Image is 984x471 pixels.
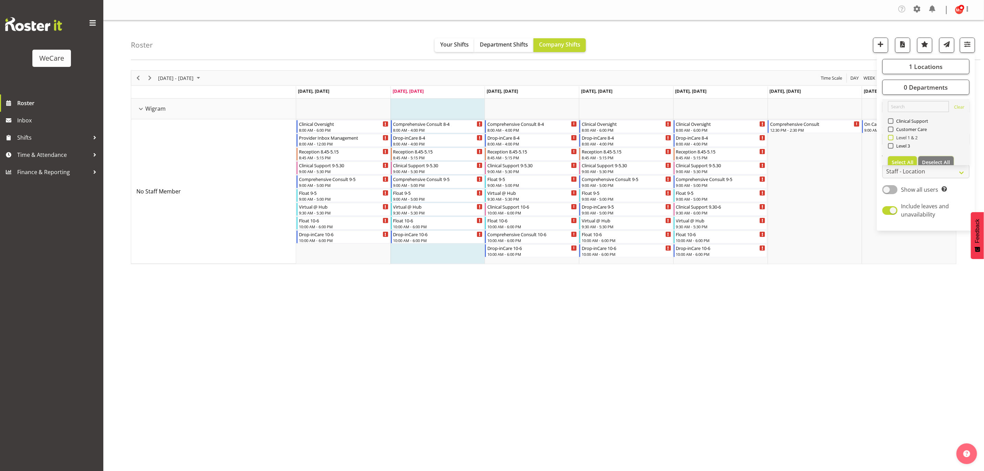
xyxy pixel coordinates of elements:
span: Wigram [145,104,166,113]
button: Deselect All [918,156,954,169]
div: No Staff Member"s event - Clinical Oversight Begin From Thursday, September 11, 2025 at 8:00:00 A... [579,120,673,133]
div: 9:30 AM - 5:30 PM [487,196,577,202]
div: Previous [132,71,144,85]
div: 8:45 AM - 5:15 PM [582,155,671,160]
button: Timeline Week [862,74,877,82]
div: Drop-inCare 8-4 [393,134,483,141]
div: 8:45 AM - 5:15 PM [299,155,389,160]
div: 10:00 AM - 6:00 PM [676,251,766,257]
div: 8:45 AM - 5:15 PM [393,155,483,160]
span: Select All [892,159,913,166]
span: Time Scale [820,74,843,82]
div: 8:00 AM - 4:00 PM [487,127,577,133]
div: 9:00 AM - 5:30 PM [393,169,483,174]
div: 8:00 AM - 6:00 PM [676,127,766,133]
div: No Staff Member"s event - Comprehensive Consult 8-4 Begin From Tuesday, September 9, 2025 at 8:00... [391,120,485,133]
div: Float 10-6 [487,217,577,224]
span: Week [863,74,876,82]
button: Select All [888,156,917,169]
a: Clear [954,104,964,112]
span: Level 1 & 2 [893,135,918,140]
div: No Staff Member"s event - Comprehensive Consult 9-5 Begin From Friday, September 12, 2025 at 9:00... [674,175,767,188]
div: 8:00 AM - 12:00 PM [299,141,389,147]
div: Virtual @ Hub [582,217,671,224]
img: help-xxl-2.png [963,450,970,457]
button: 1 Locations [882,59,970,74]
span: [DATE], [DATE] [581,88,612,94]
div: No Staff Member"s event - Float 9-5 Begin From Friday, September 12, 2025 at 9:00:00 AM GMT+12:00... [674,189,767,202]
button: Feedback - Show survey [971,212,984,259]
button: Next [145,74,155,82]
button: Highlight an important date within the roster. [917,38,932,53]
div: No Staff Member"s event - Reception 8.45-5.15 Begin From Monday, September 8, 2025 at 8:45:00 AM ... [297,148,390,161]
div: No Staff Member"s event - Clinical Oversight Begin From Friday, September 12, 2025 at 8:00:00 AM ... [674,120,767,133]
div: No Staff Member"s event - Clinical Support 9-5.30 Begin From Thursday, September 11, 2025 at 9:00... [579,161,673,174]
div: No Staff Member"s event - Float 9-5 Begin From Wednesday, September 10, 2025 at 9:00:00 AM GMT+12... [485,175,579,188]
span: Day [850,74,859,82]
div: 9:00 AM - 5:00 PM [299,182,389,188]
span: Inbox [17,115,100,126]
button: Send a list of all shifts for the selected filtered period to all rostered employees. [939,38,954,53]
div: 10:00 AM - 6:00 PM [487,251,577,257]
div: No Staff Member"s event - Comprehensive Consult 8-4 Begin From Wednesday, September 10, 2025 at 8... [485,120,579,133]
div: 10:00 AM - 6:00 PM [299,238,389,243]
div: 10:00 AM - 6:00 PM [487,238,577,243]
div: Float 9-5 [299,189,389,196]
div: 8:45 AM - 5:15 PM [676,155,766,160]
div: Comprehensive Consult 8-4 [393,120,483,127]
button: Filter Shifts [960,38,975,53]
div: No Staff Member"s event - Clinical Support 9-5.30 Begin From Tuesday, September 9, 2025 at 9:00:0... [391,161,485,174]
div: No Staff Member"s event - Provider Inbox Management Begin From Monday, September 8, 2025 at 8:00:... [297,134,390,147]
div: 8:00 AM - 4:00 PM [487,141,577,147]
span: Show all users [901,186,939,193]
div: Clinical Oversight [676,120,766,127]
div: Clinical Oversight [582,120,671,127]
div: 8:00 AM - 6:00 PM [299,127,389,133]
div: No Staff Member"s event - Virtual @ Hub Begin From Wednesday, September 10, 2025 at 9:30:00 AM GM... [485,189,579,202]
div: Drop-inCare 8-4 [582,134,671,141]
span: Include leaves and unavailability [901,202,949,218]
div: 9:00 AM - 5:30 PM [299,169,389,174]
span: Feedback [974,219,981,243]
div: Float 9-5 [676,189,766,196]
div: No Staff Member"s event - Clinical Support 9-5.30 Begin From Friday, September 12, 2025 at 9:00:0... [674,161,767,174]
div: No Staff Member"s event - Drop-inCare 8-4 Begin From Thursday, September 11, 2025 at 8:00:00 AM G... [579,134,673,147]
div: Comprehensive Consult [770,120,860,127]
div: 9:00 AM - 5:00 PM [676,196,766,202]
div: Clinical Support 9.30-6 [676,203,766,210]
div: Float 10-6 [299,217,389,224]
img: michelle-thomas11470.jpg [955,6,963,14]
div: No Staff Member"s event - Comprehensive Consult 9-5 Begin From Thursday, September 11, 2025 at 9:... [579,175,673,188]
div: No Staff Member"s event - Reception 8.45-5.15 Begin From Friday, September 12, 2025 at 8:45:00 AM... [674,148,767,161]
span: [DATE], [DATE] [487,88,518,94]
div: Comprehensive Consult 8-4 [487,120,577,127]
div: Virtual @ Hub [676,217,766,224]
div: 9:00 AM - 5:00 PM [393,182,483,188]
div: No Staff Member"s event - Comprehensive Consult 9-5 Begin From Tuesday, September 9, 2025 at 9:00... [391,175,485,188]
div: No Staff Member"s event - Reception 8.45-5.15 Begin From Tuesday, September 9, 2025 at 8:45:00 AM... [391,148,485,161]
div: Drop-inCare 9-5 [582,203,671,210]
div: 9:30 AM - 6:00 PM [676,210,766,216]
div: Clinical Support 10-6 [487,203,577,210]
div: Clinical Support 9-5.30 [299,162,389,169]
div: No Staff Member"s event - Drop-inCare 10-6 Begin From Tuesday, September 9, 2025 at 10:00:00 AM G... [391,230,485,243]
div: No Staff Member"s event - Virtual @ Hub Begin From Friday, September 12, 2025 at 9:30:00 AM GMT+1... [674,217,767,230]
div: No Staff Member"s event - Drop-inCare 8-4 Begin From Friday, September 12, 2025 at 8:00:00 AM GMT... [674,134,767,147]
img: Rosterit website logo [5,17,62,31]
div: No Staff Member"s event - Clinical Oversight Begin From Monday, September 8, 2025 at 8:00:00 AM G... [297,120,390,133]
div: 9:00 AM - 5:00 PM [393,196,483,202]
div: Float 10-6 [676,231,766,238]
a: No Staff Member [136,187,181,196]
div: 10:00 AM - 6:00 PM [393,238,483,243]
div: No Staff Member"s event - Drop-inCare 10-6 Begin From Wednesday, September 10, 2025 at 10:00:00 A... [485,244,579,257]
span: [DATE], [DATE] [864,88,895,94]
div: 10:00 AM - 6:00 PM [676,238,766,243]
span: Time & Attendance [17,150,90,160]
div: No Staff Member"s event - Comprehensive Consult 10-6 Begin From Wednesday, September 10, 2025 at ... [485,230,579,243]
button: 0 Departments [882,80,970,95]
div: Provider Inbox Management [299,134,389,141]
div: No Staff Member"s event - Reception 8.45-5.15 Begin From Thursday, September 11, 2025 at 8:45:00 ... [579,148,673,161]
div: Drop-inCare 10-6 [676,244,766,251]
button: Your Shifts [435,38,474,52]
div: 10:00 AM - 6:00 PM [393,224,483,229]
